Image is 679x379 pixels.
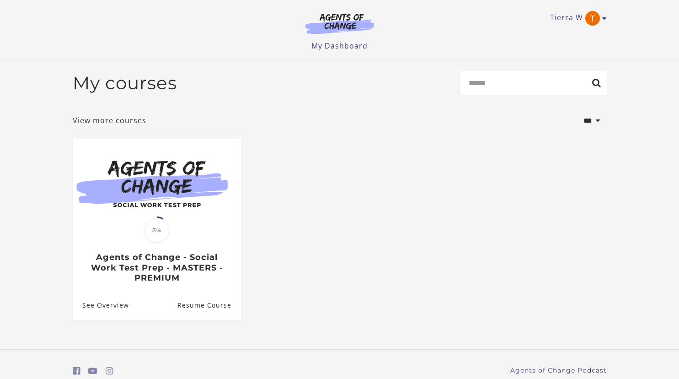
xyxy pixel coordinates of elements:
[296,13,384,34] img: Agents of Change Logo
[73,364,80,378] a: https://www.facebook.com/groups/aswbtestprep (Open in a new window)
[73,115,146,126] a: View more courses
[550,11,602,26] a: Toggle menu
[144,218,169,243] span: 8%
[106,364,113,378] a: https://www.instagram.com/agentsofchangeprep/ (Open in a new window)
[73,72,177,94] h2: My courses
[88,367,97,375] i: https://www.youtube.com/c/AgentsofChangeTestPrepbyMeaganMitchell (Open in a new window)
[73,367,80,375] i: https://www.facebook.com/groups/aswbtestprep (Open in a new window)
[88,364,97,378] a: https://www.youtube.com/c/AgentsofChangeTestPrepbyMeaganMitchell (Open in a new window)
[106,367,113,375] i: https://www.instagram.com/agentsofchangeprep/ (Open in a new window)
[177,290,241,320] a: Agents of Change - Social Work Test Prep - MASTERS - PREMIUM: Resume Course
[82,252,231,283] h3: Agents of Change - Social Work Test Prep - MASTERS - PREMIUM
[73,290,129,320] a: Agents of Change - Social Work Test Prep - MASTERS - PREMIUM: See Overview
[311,41,368,51] a: My Dashboard
[510,366,607,375] a: Agents of Change Podcast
